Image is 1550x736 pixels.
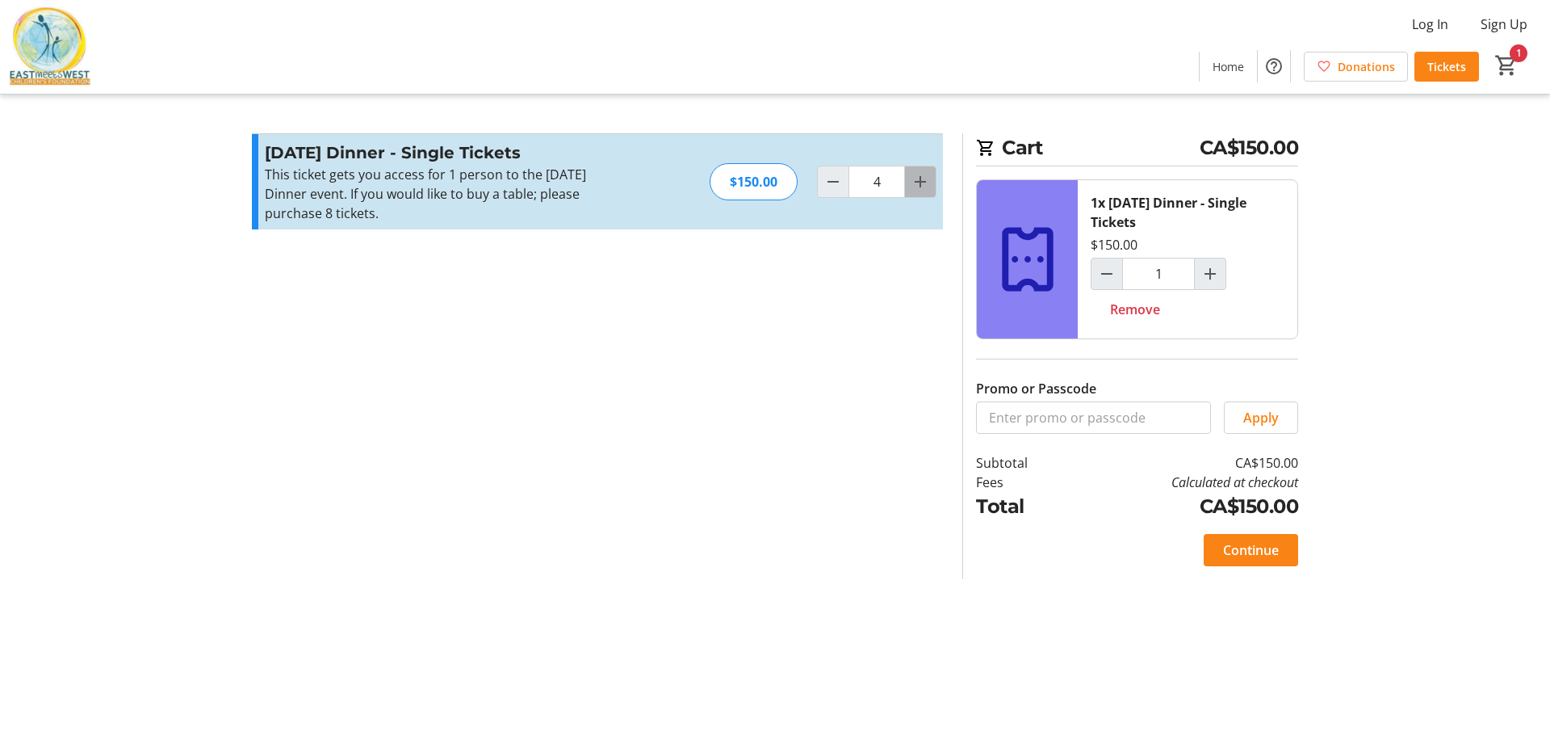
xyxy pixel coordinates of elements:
[1399,11,1461,37] button: Log In
[1481,15,1527,34] span: Sign Up
[818,166,848,197] button: Decrement by one
[1091,259,1122,289] button: Decrement by one
[1492,51,1521,80] button: Cart
[1091,193,1284,232] div: 1x [DATE] Dinner - Single Tickets
[1195,259,1225,289] button: Increment by one
[1110,300,1160,319] span: Remove
[265,165,618,223] div: This ticket gets you access for 1 person to the [DATE] Dinner event. If you would like to buy a t...
[1213,58,1244,75] span: Home
[976,473,1070,492] td: Fees
[1070,492,1298,521] td: CA$150.00
[1091,235,1137,254] div: $150.00
[10,6,90,87] img: East Meets West Children's Foundation's Logo
[1091,293,1179,326] button: Remove
[848,166,905,198] input: Diwali Dinner - Single Tickets Quantity
[1258,50,1290,82] button: Help
[1412,15,1448,34] span: Log In
[976,133,1298,166] h2: Cart
[976,492,1070,521] td: Total
[976,379,1096,398] label: Promo or Passcode
[1414,52,1479,82] a: Tickets
[1304,52,1408,82] a: Donations
[1200,133,1299,162] span: CA$150.00
[1070,453,1298,473] td: CA$150.00
[1224,402,1298,434] button: Apply
[1338,58,1395,75] span: Donations
[265,141,618,165] h3: [DATE] Dinner - Single Tickets
[1070,473,1298,492] td: Calculated at checkout
[710,163,798,200] div: $150.00
[976,453,1070,473] td: Subtotal
[976,402,1211,434] input: Enter promo or passcode
[1427,58,1466,75] span: Tickets
[905,166,936,197] button: Increment by one
[1204,534,1298,566] button: Continue
[1243,408,1279,427] span: Apply
[1468,11,1540,37] button: Sign Up
[1122,258,1195,290] input: Diwali Dinner - Single Tickets Quantity
[1200,52,1257,82] a: Home
[1223,540,1279,560] span: Continue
